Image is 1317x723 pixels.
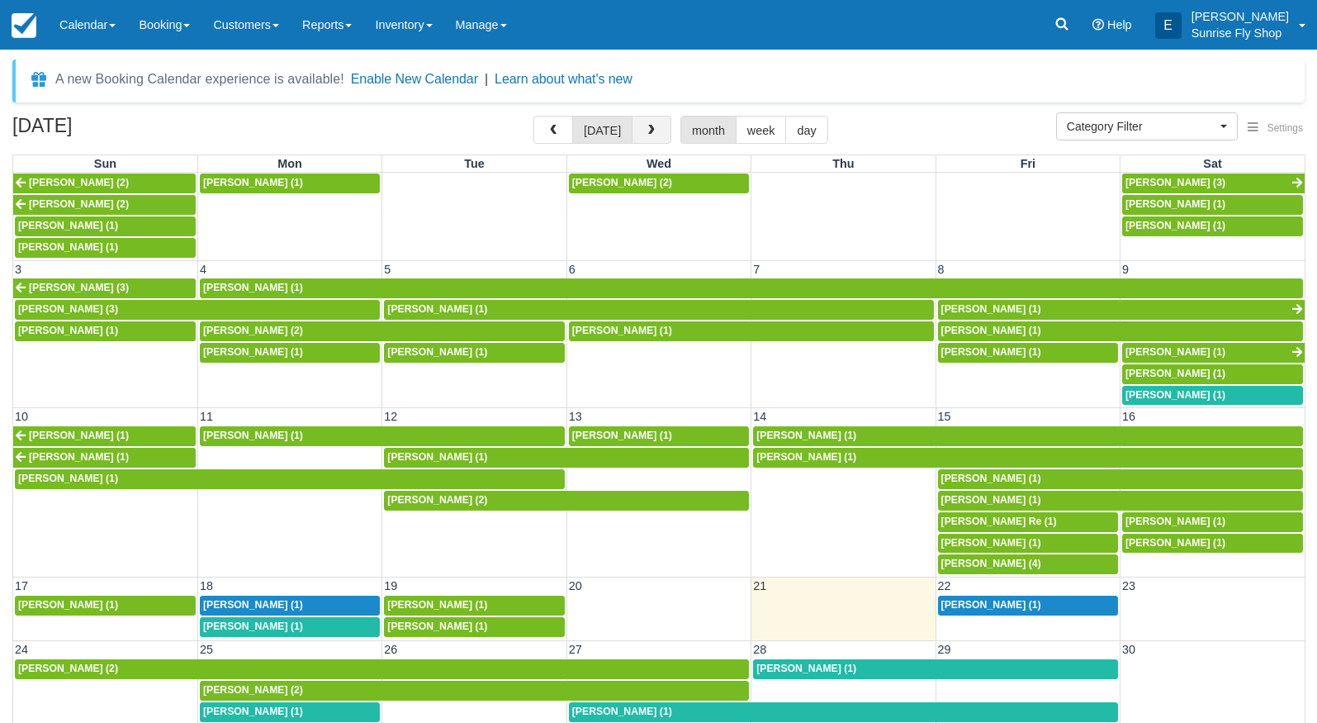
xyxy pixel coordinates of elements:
[1125,389,1225,401] span: [PERSON_NAME] (1)
[680,116,737,144] button: month
[1122,386,1303,406] a: [PERSON_NAME] (1)
[1120,410,1137,423] span: 16
[567,263,577,276] span: 6
[572,325,672,336] span: [PERSON_NAME] (1)
[1122,512,1303,532] a: [PERSON_NAME] (1)
[203,430,303,441] span: [PERSON_NAME] (1)
[753,426,1303,446] a: [PERSON_NAME] (1)
[200,278,1303,298] a: [PERSON_NAME] (1)
[13,174,196,193] a: [PERSON_NAME] (2)
[13,579,30,592] span: 17
[351,71,478,88] button: Enable New Calendar
[756,663,856,674] span: [PERSON_NAME] (1)
[15,469,565,489] a: [PERSON_NAME] (1)
[938,491,1303,511] a: [PERSON_NAME] (1)
[569,321,934,341] a: [PERSON_NAME] (1)
[1122,534,1303,554] a: [PERSON_NAME] (1)
[1021,157,1035,170] span: Fri
[569,174,749,193] a: [PERSON_NAME] (2)
[938,512,1118,532] a: [PERSON_NAME] Re (1)
[277,157,302,170] span: Mon
[785,116,827,144] button: day
[15,300,380,320] a: [PERSON_NAME] (3)
[200,702,380,722] a: [PERSON_NAME] (1)
[936,579,953,592] span: 22
[572,177,672,188] span: [PERSON_NAME] (2)
[941,473,1041,484] span: [PERSON_NAME] (1)
[1122,174,1305,193] a: [PERSON_NAME] (3)
[387,303,487,315] span: [PERSON_NAME] (1)
[1191,25,1289,41] p: Sunrise Fly Shop
[464,157,485,170] span: Tue
[15,596,196,616] a: [PERSON_NAME] (1)
[941,537,1041,549] span: [PERSON_NAME] (1)
[567,579,584,592] span: 20
[572,706,672,717] span: [PERSON_NAME] (1)
[18,325,118,336] span: [PERSON_NAME] (1)
[1092,19,1104,31] i: Help
[382,410,399,423] span: 12
[387,494,487,506] span: [PERSON_NAME] (2)
[1107,18,1132,31] span: Help
[200,174,380,193] a: [PERSON_NAME] (1)
[569,702,1118,722] a: [PERSON_NAME] (1)
[1067,118,1216,135] span: Category Filter
[203,621,303,632] span: [PERSON_NAME] (1)
[203,706,303,717] span: [PERSON_NAME] (1)
[941,346,1041,358] span: [PERSON_NAME] (1)
[1120,579,1137,592] span: 23
[1267,122,1303,134] span: Settings
[384,343,564,363] a: [PERSON_NAME] (1)
[384,491,749,511] a: [PERSON_NAME] (2)
[29,282,129,293] span: [PERSON_NAME] (3)
[938,554,1118,574] a: [PERSON_NAME] (4)
[941,303,1041,315] span: [PERSON_NAME] (1)
[200,681,749,701] a: [PERSON_NAME] (2)
[200,426,565,446] a: [PERSON_NAME] (1)
[936,643,953,656] span: 29
[941,516,1057,527] span: [PERSON_NAME] Re (1)
[751,410,768,423] span: 14
[29,430,129,441] span: [PERSON_NAME] (1)
[1203,157,1221,170] span: Sat
[15,659,749,679] a: [PERSON_NAME] (2)
[29,177,129,188] span: [PERSON_NAME] (2)
[203,346,303,358] span: [PERSON_NAME] (1)
[384,300,933,320] a: [PERSON_NAME] (1)
[647,157,671,170] span: Wed
[15,238,196,258] a: [PERSON_NAME] (1)
[94,157,116,170] span: Sun
[938,321,1303,341] a: [PERSON_NAME] (1)
[485,72,488,86] span: |
[384,596,564,616] a: [PERSON_NAME] (1)
[384,448,749,468] a: [PERSON_NAME] (1)
[572,116,632,144] button: [DATE]
[938,534,1118,554] a: [PERSON_NAME] (1)
[13,278,196,298] a: [PERSON_NAME] (3)
[756,430,856,441] span: [PERSON_NAME] (1)
[387,621,487,632] span: [PERSON_NAME] (1)
[203,599,303,611] span: [PERSON_NAME] (1)
[13,643,30,656] span: 24
[18,663,118,674] span: [PERSON_NAME] (2)
[1191,8,1289,25] p: [PERSON_NAME]
[936,410,953,423] span: 15
[382,263,392,276] span: 5
[736,116,787,144] button: week
[832,157,854,170] span: Thu
[1120,263,1130,276] span: 9
[15,216,196,236] a: [PERSON_NAME] (1)
[18,599,118,611] span: [PERSON_NAME] (1)
[18,303,118,315] span: [PERSON_NAME] (3)
[203,177,303,188] span: [PERSON_NAME] (1)
[751,643,768,656] span: 28
[938,469,1303,489] a: [PERSON_NAME] (1)
[941,558,1041,569] span: [PERSON_NAME] (4)
[387,451,487,463] span: [PERSON_NAME] (1)
[1125,177,1225,188] span: [PERSON_NAME] (3)
[938,596,1118,616] a: [PERSON_NAME] (1)
[198,643,215,656] span: 25
[1122,343,1305,363] a: [PERSON_NAME] (1)
[198,410,215,423] span: 11
[13,410,30,423] span: 10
